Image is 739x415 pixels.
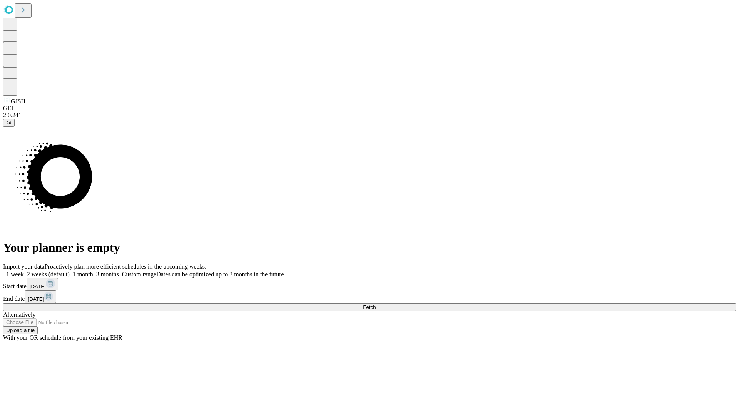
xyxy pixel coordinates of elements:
span: Fetch [363,304,376,310]
span: @ [6,120,12,126]
button: [DATE] [25,290,56,303]
button: Fetch [3,303,736,311]
div: GEI [3,105,736,112]
span: With your OR schedule from your existing EHR [3,334,122,341]
span: 3 months [96,271,119,277]
span: Import your data [3,263,45,270]
span: Custom range [122,271,156,277]
span: 1 week [6,271,24,277]
span: GJSH [11,98,25,105]
button: Upload a file [3,326,38,334]
div: 2.0.241 [3,112,736,119]
span: 2 weeks (default) [27,271,70,277]
span: Dates can be optimized up to 3 months in the future. [156,271,285,277]
span: 1 month [73,271,93,277]
h1: Your planner is empty [3,241,736,255]
span: Alternatively [3,311,35,318]
button: [DATE] [27,278,58,290]
span: [DATE] [30,284,46,289]
span: [DATE] [28,296,44,302]
div: Start date [3,278,736,290]
button: @ [3,119,15,127]
span: Proactively plan more efficient schedules in the upcoming weeks. [45,263,206,270]
div: End date [3,290,736,303]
